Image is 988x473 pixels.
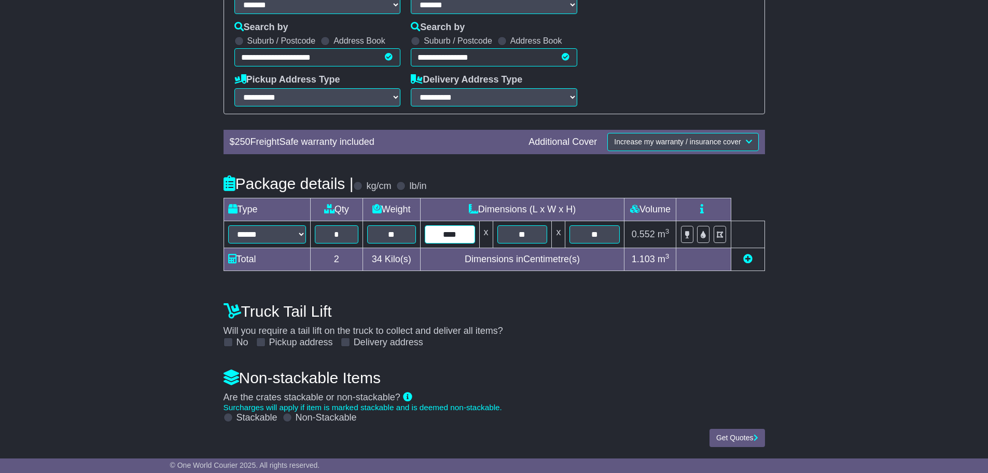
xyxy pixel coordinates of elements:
label: Address Book [510,36,562,46]
td: x [552,221,565,248]
label: kg/cm [366,181,391,192]
div: $ FreightSafe warranty included [225,137,524,148]
label: Address Book [333,36,385,46]
span: m [658,254,670,264]
div: Surcharges will apply if item is marked stackable and is deemed non-stackable. [224,403,765,412]
label: Delivery Address Type [411,74,522,86]
h4: Truck Tail Lift [224,303,765,320]
span: 250 [235,137,251,147]
label: lb/in [409,181,426,192]
label: Suburb / Postcode [424,36,492,46]
span: © One World Courier 2025. All rights reserved. [170,461,320,469]
sup: 3 [665,252,670,260]
label: Non-Stackable [296,412,357,424]
label: Delivery address [354,337,423,348]
label: Search by [411,22,465,33]
span: Increase my warranty / insurance cover [614,138,741,146]
sup: 3 [665,227,670,235]
td: Weight [363,198,420,221]
label: No [236,337,248,348]
label: Suburb / Postcode [247,36,316,46]
td: Dimensions (L x W x H) [420,198,624,221]
span: 0.552 [632,229,655,239]
span: 1.103 [632,254,655,264]
label: Stackable [236,412,277,424]
button: Increase my warranty / insurance cover [607,133,758,151]
button: Get Quotes [709,429,765,447]
div: Additional Cover [523,137,602,148]
td: x [479,221,493,248]
span: 34 [372,254,382,264]
a: Add new item [743,254,753,264]
td: Volume [624,198,676,221]
td: Dimensions in Centimetre(s) [420,248,624,271]
h4: Package details | [224,175,354,192]
td: Kilo(s) [363,248,420,271]
label: Pickup address [269,337,333,348]
td: Type [224,198,310,221]
label: Pickup Address Type [234,74,340,86]
h4: Non-stackable Items [224,369,765,386]
div: Will you require a tail lift on the truck to collect and deliver all items? [218,298,770,348]
span: Are the crates stackable or non-stackable? [224,392,400,402]
td: Qty [310,198,363,221]
label: Search by [234,22,288,33]
td: 2 [310,248,363,271]
td: Total [224,248,310,271]
span: m [658,229,670,239]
